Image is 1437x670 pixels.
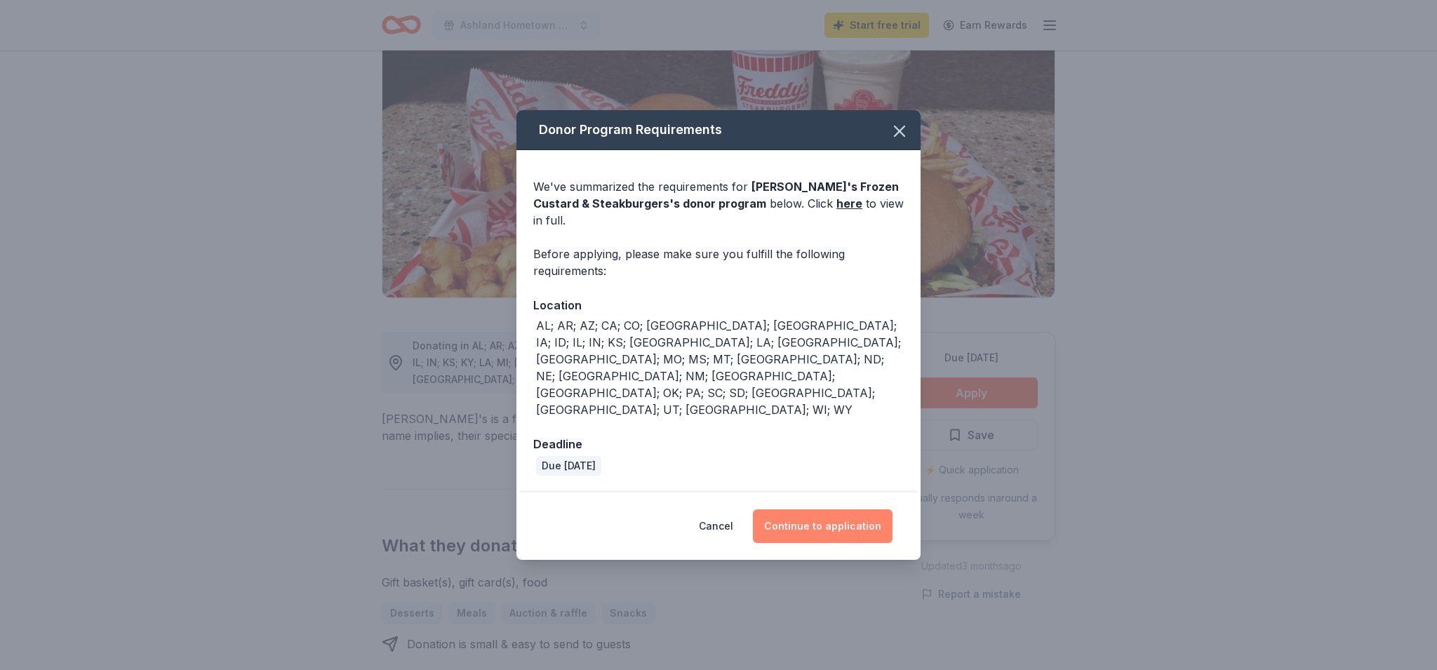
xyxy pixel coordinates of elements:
div: Due [DATE] [536,456,601,476]
button: Cancel [699,509,733,543]
div: Deadline [533,435,904,453]
div: AL; AR; AZ; CA; CO; [GEOGRAPHIC_DATA]; [GEOGRAPHIC_DATA]; IA; ID; IL; IN; KS; [GEOGRAPHIC_DATA]; ... [536,317,904,418]
div: Before applying, please make sure you fulfill the following requirements: [533,246,904,279]
div: Donor Program Requirements [516,110,921,150]
div: Location [533,296,904,314]
div: We've summarized the requirements for below. Click to view in full. [533,178,904,229]
button: Continue to application [753,509,893,543]
a: here [836,195,862,212]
